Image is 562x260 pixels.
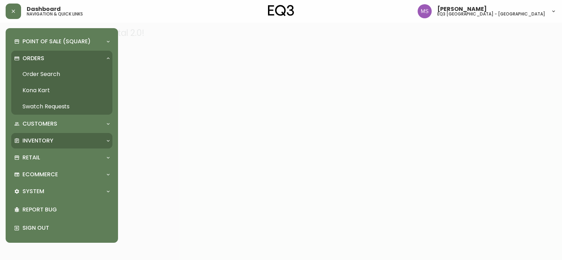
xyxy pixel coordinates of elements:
[11,167,112,182] div: Ecommerce
[268,5,294,16] img: logo
[11,219,112,237] div: Sign Out
[22,120,57,128] p: Customers
[11,184,112,199] div: System
[437,12,545,16] h5: eq3 [GEOGRAPHIC_DATA] - [GEOGRAPHIC_DATA]
[11,82,112,99] a: Kona Kart
[11,66,112,82] a: Order Search
[22,171,58,178] p: Ecommerce
[22,154,40,161] p: Retail
[437,6,487,12] span: [PERSON_NAME]
[22,38,91,45] p: Point of Sale (Square)
[22,188,44,195] p: System
[11,116,112,132] div: Customers
[22,224,110,232] p: Sign Out
[22,206,110,214] p: Report Bug
[418,4,432,18] img: 1b6e43211f6f3cc0b0729c9049b8e7af
[11,99,112,115] a: Swatch Requests
[11,34,112,49] div: Point of Sale (Square)
[22,55,44,62] p: Orders
[27,12,83,16] h5: navigation & quick links
[11,51,112,66] div: Orders
[11,150,112,165] div: Retail
[22,137,53,145] p: Inventory
[11,201,112,219] div: Report Bug
[27,6,61,12] span: Dashboard
[11,133,112,148] div: Inventory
